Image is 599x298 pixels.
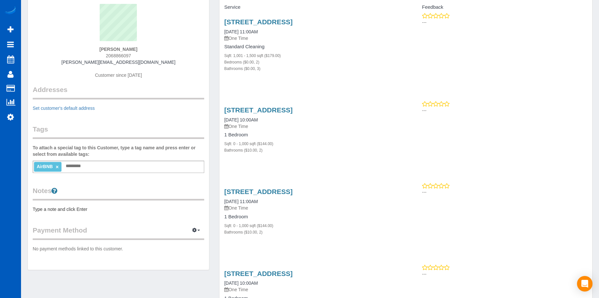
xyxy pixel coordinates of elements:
a: [DATE] 10:00AM [224,281,258,286]
a: [DATE] 10:00AM [224,117,258,122]
a: × [56,164,59,170]
small: Bathrooms ($10.00, 2) [224,230,262,235]
span: Customer since [DATE] [95,73,142,78]
strong: [PERSON_NAME] [99,47,137,52]
a: Set customer's default address [33,106,95,111]
a: [PERSON_NAME][EMAIL_ADDRESS][DOMAIN_NAME] [61,60,175,65]
legend: Payment Method [33,225,204,240]
p: --- [422,107,587,114]
small: Bedrooms ($0.00, 2) [224,60,259,64]
p: One Time [224,35,401,41]
p: --- [422,19,587,26]
legend: Tags [33,124,204,139]
a: [STREET_ADDRESS] [224,270,293,277]
pre: Type a note and click Enter [33,206,204,212]
a: [STREET_ADDRESS] [224,188,293,195]
a: [STREET_ADDRESS] [224,106,293,114]
a: [DATE] 11:00AM [224,29,258,34]
p: One Time [224,123,401,130]
h4: Service [224,5,401,10]
p: --- [422,189,587,195]
p: --- [422,271,587,277]
small: Sqft: 0 - 1,000 sqft ($144.00) [224,142,273,146]
p: One Time [224,205,401,211]
span: AirBNB [37,164,53,169]
img: Automaid Logo [4,6,17,16]
a: [DATE] 11:00AM [224,199,258,204]
h4: Standard Cleaning [224,44,401,50]
small: Bathrooms ($0.00, 3) [224,66,261,71]
h4: 1 Bedroom [224,132,401,138]
div: Open Intercom Messenger [577,276,593,292]
h4: 1 Bedroom [224,214,401,220]
legend: Notes [33,186,204,201]
a: [STREET_ADDRESS] [224,18,293,26]
span: 2068866097 [106,53,131,58]
h4: Feedback [411,5,587,10]
label: To attach a special tag to this Customer, type a tag name and press enter or select from availabl... [33,144,204,157]
small: Bathrooms ($10.00, 2) [224,148,262,153]
p: One Time [224,286,401,293]
p: No payment methods linked to this customer. [33,246,204,252]
small: Sqft: 0 - 1,000 sqft ($144.00) [224,223,273,228]
small: Sqft: 1,001 - 1,500 sqft ($179.00) [224,53,281,58]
